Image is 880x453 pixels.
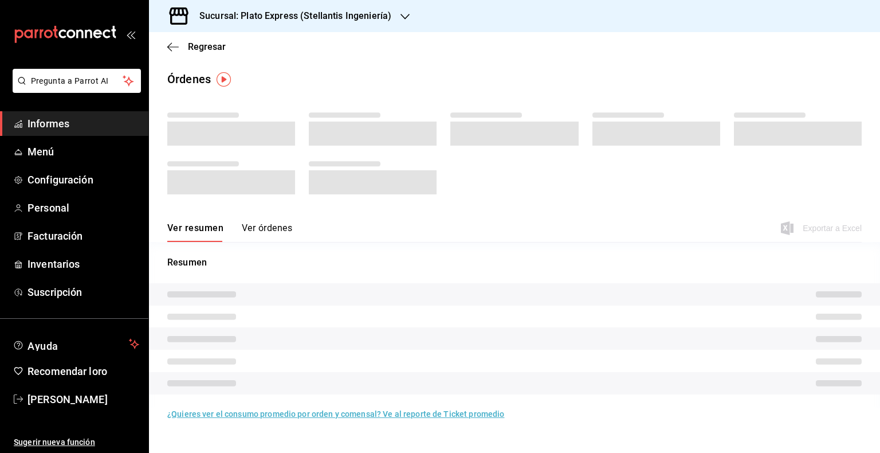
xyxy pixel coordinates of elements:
[27,393,108,405] font: [PERSON_NAME]
[27,286,82,298] font: Suscripción
[27,258,80,270] font: Inventarios
[8,83,141,95] a: Pregunta a Parrot AI
[199,10,391,21] font: Sucursal: Plato Express (Stellantis Ingeniería)
[167,72,211,86] font: Órdenes
[13,69,141,93] button: Pregunta a Parrot AI
[27,146,54,158] font: Menú
[27,340,58,352] font: Ayuda
[188,41,226,52] font: Regresar
[27,118,69,130] font: Informes
[167,41,226,52] button: Regresar
[27,174,93,186] font: Configuración
[242,222,292,233] font: Ver órdenes
[14,438,95,447] font: Sugerir nueva función
[126,30,135,39] button: abrir_cajón_menú
[31,76,109,85] font: Pregunta a Parrot AI
[217,72,231,87] img: Marcador de información sobre herramientas
[167,222,223,233] font: Ver resumen
[167,409,504,419] font: ¿Quieres ver el consumo promedio por orden y comensal? Ve al reporte de Ticket promedio
[27,230,82,242] font: Facturación
[27,202,69,214] font: Personal
[167,257,207,268] font: Resumen
[27,365,107,377] font: Recomendar loro
[167,222,292,242] div: pestañas de navegación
